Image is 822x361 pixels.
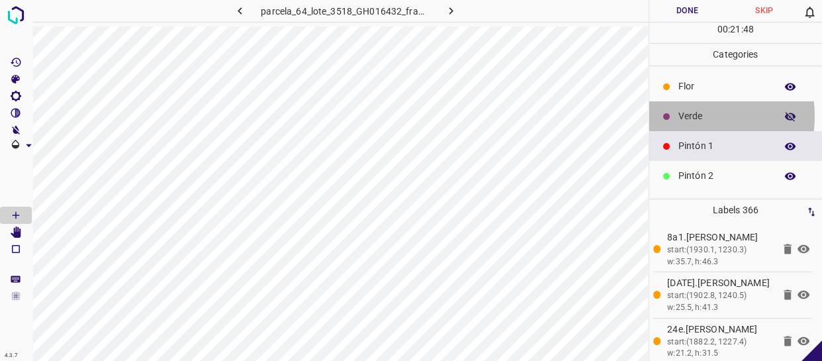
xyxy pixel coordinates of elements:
[653,199,819,221] p: Labels 366
[678,139,769,153] p: Pintón 1
[4,3,28,27] img: logo
[667,244,773,268] div: start:(1930.1, 1230.3) w:35.7, h:46.3
[667,231,773,244] p: 8a1.[PERSON_NAME]
[667,276,773,290] p: [DATE].[PERSON_NAME]
[743,23,754,36] p: 48
[667,323,773,336] p: 24e.[PERSON_NAME]
[667,290,773,313] div: start:(1902.8, 1240.5) w:25.5, h:41.3
[730,23,741,36] p: 21
[261,3,430,22] h6: parcela_64_lote_3518_GH016432_frame_00199_192525.jpg
[717,23,728,36] p: 00
[678,169,769,183] p: Pintón 2
[667,336,773,360] div: start:(1882.2, 1227.4) w:21.2, h:31.5
[717,23,754,43] div: : :
[678,109,769,123] p: Verde
[678,79,769,93] p: Flor
[1,350,21,361] div: 4.3.7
